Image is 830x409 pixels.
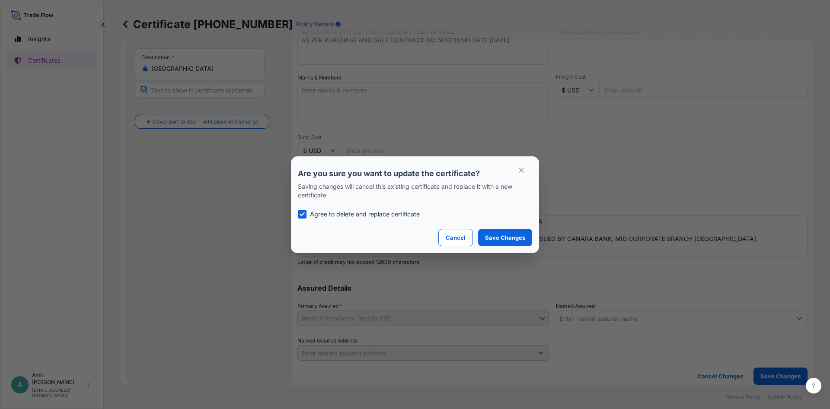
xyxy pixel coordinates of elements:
[446,233,466,242] p: Cancel
[485,233,525,242] p: Save Changes
[310,210,420,219] p: Agree to delete and replace certificate
[298,182,532,200] p: Saving changes will cancel this existing certificate and replace it with a new certificate
[298,168,532,179] p: Are you sure you want to update the certificate?
[478,229,532,246] button: Save Changes
[438,229,473,246] button: Cancel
